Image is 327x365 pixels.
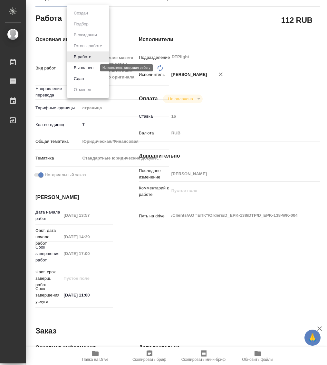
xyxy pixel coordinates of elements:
button: Выполнен [72,64,95,71]
button: Подбор [72,21,91,28]
button: Готов к работе [72,42,104,50]
button: В работе [72,53,93,60]
button: Отменен [72,86,93,93]
button: Сдан [72,75,86,82]
button: В ожидании [72,32,99,39]
button: Создан [72,10,90,17]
